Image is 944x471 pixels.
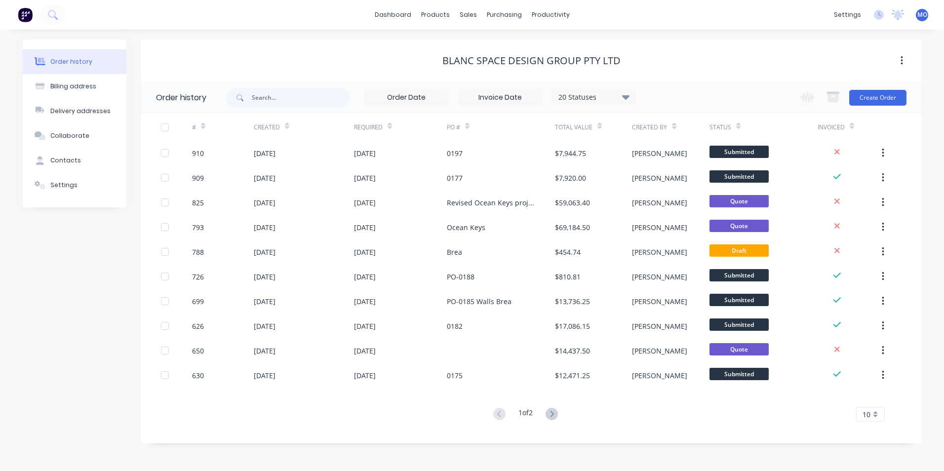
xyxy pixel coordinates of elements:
div: [DATE] [254,272,275,282]
div: 0182 [447,321,463,331]
div: Total Value [555,123,592,132]
span: MO [917,10,927,19]
div: Delivery addresses [50,107,111,116]
div: [PERSON_NAME] [632,148,687,158]
div: [DATE] [354,148,376,158]
div: [PERSON_NAME] [632,272,687,282]
div: [DATE] [254,173,275,183]
div: 1 of 2 [518,407,533,422]
div: [DATE] [254,321,275,331]
div: Status [709,114,818,141]
button: Order history [23,49,126,74]
div: $7,920.00 [555,173,586,183]
button: Delivery addresses [23,99,126,123]
div: Required [354,123,383,132]
div: productivity [527,7,575,22]
div: [DATE] [254,247,275,257]
div: settings [829,7,866,22]
div: 909 [192,173,204,183]
div: 626 [192,321,204,331]
div: Invoiced [818,123,845,132]
div: [DATE] [254,222,275,233]
div: # [192,114,254,141]
span: Quote [709,220,769,232]
button: Billing address [23,74,126,99]
div: products [416,7,455,22]
div: [PERSON_NAME] [632,247,687,257]
div: [PERSON_NAME] [632,197,687,208]
span: Draft [709,244,769,257]
button: Contacts [23,148,126,173]
div: 788 [192,247,204,257]
div: PO # [447,114,555,141]
div: Invoiced [818,114,879,141]
span: Submitted [709,318,769,331]
div: Required [354,114,447,141]
div: Status [709,123,731,132]
div: $59,063.40 [555,197,590,208]
div: Brea [447,247,462,257]
div: [DATE] [254,296,275,307]
div: 726 [192,272,204,282]
div: [DATE] [254,148,275,158]
div: $7,944.75 [555,148,586,158]
div: # [192,123,196,132]
div: [PERSON_NAME] [632,173,687,183]
div: 793 [192,222,204,233]
div: [DATE] [254,370,275,381]
div: [PERSON_NAME] [632,321,687,331]
div: 650 [192,346,204,356]
div: Blanc Space Design Group PTY LTD [442,55,621,67]
div: [DATE] [354,321,376,331]
div: 0175 [447,370,463,381]
button: Create Order [849,90,906,106]
div: Created [254,114,354,141]
div: Created [254,123,280,132]
input: Search... [252,88,350,108]
div: Created By [632,123,667,132]
div: 630 [192,370,204,381]
div: [DATE] [354,197,376,208]
div: $14,437.50 [555,346,590,356]
div: $69,184.50 [555,222,590,233]
div: $810.81 [555,272,581,282]
div: 825 [192,197,204,208]
div: [PERSON_NAME] [632,370,687,381]
div: $17,086.15 [555,321,590,331]
div: Ocean Keys [447,222,485,233]
div: [DATE] [354,173,376,183]
input: Invoice Date [459,90,542,105]
button: Settings [23,173,126,197]
div: [PERSON_NAME] [632,222,687,233]
div: Billing address [50,82,96,91]
a: dashboard [370,7,416,22]
div: purchasing [482,7,527,22]
div: 20 Statuses [552,92,635,103]
div: [PERSON_NAME] [632,296,687,307]
div: [DATE] [254,197,275,208]
div: Settings [50,181,78,190]
div: [DATE] [354,222,376,233]
div: PO-0188 [447,272,474,282]
div: $454.74 [555,247,581,257]
div: [DATE] [354,247,376,257]
span: 10 [863,409,870,420]
div: 0177 [447,173,463,183]
input: Order Date [365,90,448,105]
div: [DATE] [354,272,376,282]
div: sales [455,7,482,22]
span: Quote [709,343,769,355]
div: Contacts [50,156,81,165]
div: Collaborate [50,131,89,140]
div: 0197 [447,148,463,158]
div: 910 [192,148,204,158]
div: [DATE] [354,296,376,307]
span: Submitted [709,146,769,158]
span: Submitted [709,368,769,380]
div: $13,736.25 [555,296,590,307]
div: $12,471.25 [555,370,590,381]
div: Total Value [555,114,632,141]
img: Factory [18,7,33,22]
button: Collaborate [23,123,126,148]
div: [DATE] [354,370,376,381]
